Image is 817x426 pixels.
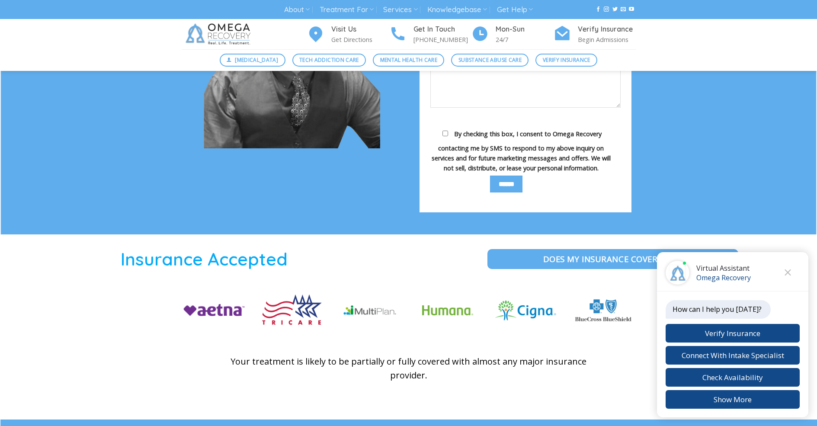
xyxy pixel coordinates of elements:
span: Tech Addiction Care [299,56,359,64]
textarea: Your message (optional) [430,56,621,108]
p: [PHONE_NUMBER] [413,35,471,45]
a: Visit Us Get Directions [307,24,389,45]
input: By checking this box, I consent to Omega Recovery contacting me by SMS to respond to my above inq... [442,131,448,136]
a: Send us an email [621,6,626,13]
a: Follow on Facebook [596,6,601,13]
label: Your message (optional) [430,45,621,113]
span: By checking this box, I consent to Omega Recovery contacting me by SMS to respond to my above inq... [432,130,611,172]
a: Get In Touch [PHONE_NUMBER] [389,24,471,45]
a: About [284,2,310,18]
h4: Mon-Sun [496,24,554,35]
a: Services [383,2,417,18]
h4: Visit Us [331,24,389,35]
a: Mental Health Care [373,54,444,67]
a: Verify Insurance Begin Admissions [554,24,636,45]
p: Your treatment is likely to be partially or fully covered with almost any major insurance provider. [221,355,597,382]
a: Does my Insurance cover this? [487,249,738,269]
a: [MEDICAL_DATA] [220,54,285,67]
span: Does my Insurance cover this? [543,253,682,265]
span: Verify Insurance [543,56,590,64]
a: Verify Insurance [535,54,597,67]
a: Knowledgebase [427,2,487,18]
h1: Insurance Accepted [6,247,402,270]
p: 24/7 [496,35,554,45]
h4: Get In Touch [413,24,471,35]
a: Follow on YouTube [629,6,634,13]
a: Treatment For [320,2,374,18]
h4: Verify Insurance [578,24,636,35]
a: Get Help [497,2,533,18]
a: Tech Addiction Care [292,54,366,67]
a: Follow on Instagram [604,6,609,13]
p: Begin Admissions [578,35,636,45]
p: Get Directions [331,35,389,45]
span: Mental Health Care [380,56,437,64]
span: [MEDICAL_DATA] [235,56,278,64]
img: Omega Recovery [182,19,257,49]
a: Substance Abuse Care [451,54,529,67]
a: Follow on Twitter [612,6,618,13]
span: Substance Abuse Care [458,56,522,64]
